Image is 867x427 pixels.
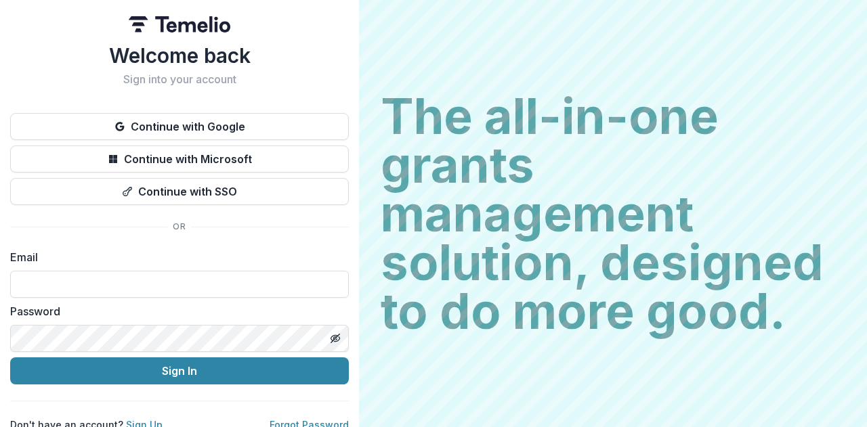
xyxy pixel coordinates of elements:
[129,16,230,32] img: Temelio
[324,328,346,349] button: Toggle password visibility
[10,303,341,319] label: Password
[10,178,349,205] button: Continue with SSO
[10,145,349,173] button: Continue with Microsoft
[10,73,349,86] h2: Sign into your account
[10,43,349,68] h1: Welcome back
[10,113,349,140] button: Continue with Google
[10,249,341,265] label: Email
[10,357,349,384] button: Sign In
